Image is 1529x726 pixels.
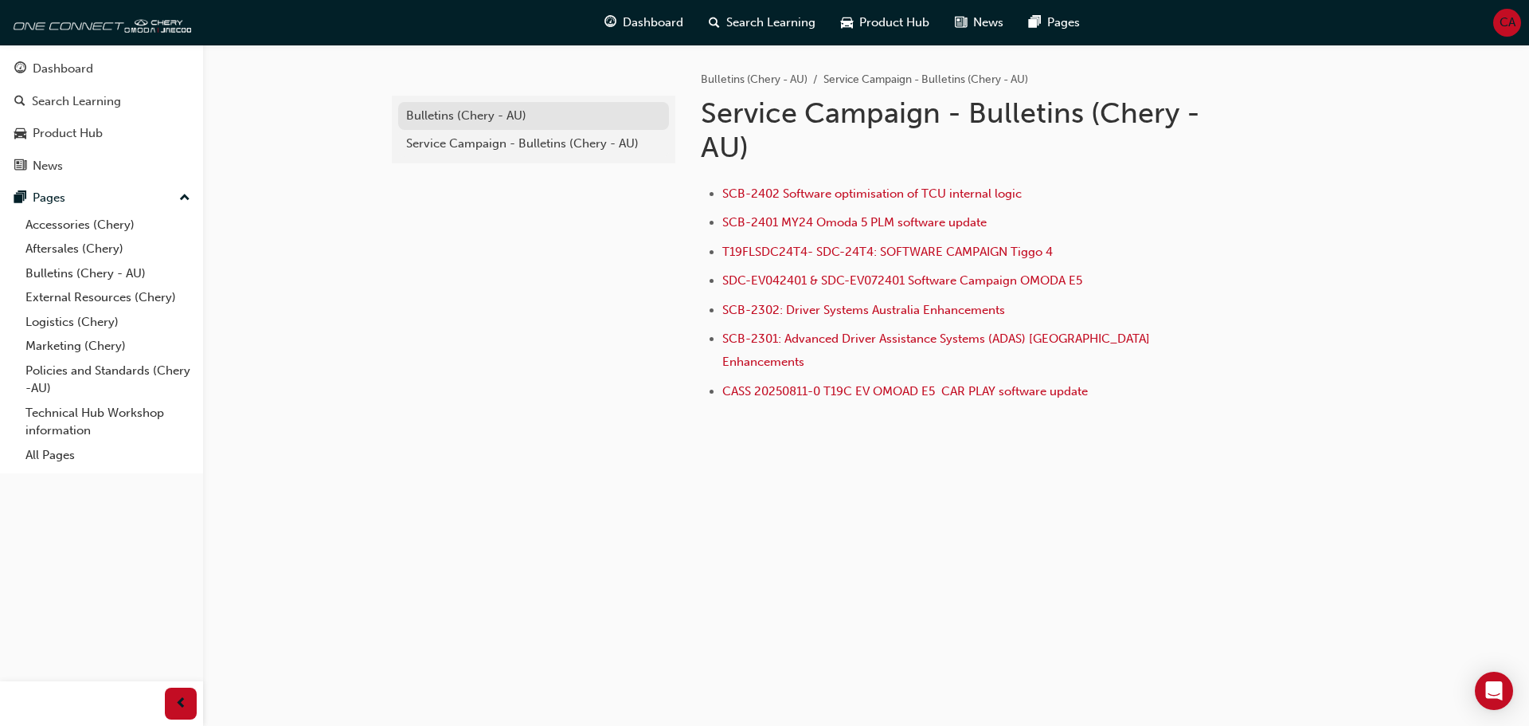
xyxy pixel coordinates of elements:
[6,119,197,148] a: Product Hub
[722,384,1088,398] a: CASS 20250811-0 T19C EV OMOAD E5 CAR PLAY software update
[6,183,197,213] button: Pages
[6,151,197,181] a: News
[14,95,25,109] span: search-icon
[1493,9,1521,37] button: CA
[19,310,197,335] a: Logistics (Chery)
[701,96,1223,165] h1: Service Campaign - Bulletins (Chery - AU)
[1475,672,1513,710] div: Open Intercom Messenger
[1016,6,1093,39] a: pages-iconPages
[33,60,93,78] div: Dashboard
[592,6,696,39] a: guage-iconDashboard
[19,443,197,468] a: All Pages
[6,51,197,183] button: DashboardSearch LearningProduct HubNews
[722,245,1053,259] a: T19FLSDC24T4- SDC-24T4: SOFTWARE CAMPAIGN Tiggo 4
[722,273,1082,288] a: SDC-EV042401 & SDC-EV072401 Software Campaign OMODA E5
[828,6,942,39] a: car-iconProduct Hub
[14,191,26,206] span: pages-icon
[701,73,808,86] a: Bulletins (Chery - AU)
[726,14,815,32] span: Search Learning
[14,159,26,174] span: news-icon
[6,54,197,84] a: Dashboard
[696,6,828,39] a: search-iconSearch Learning
[19,401,197,443] a: Technical Hub Workshop information
[14,62,26,77] span: guage-icon
[398,130,669,158] a: Service Campaign - Bulletins (Chery - AU)
[722,215,987,230] a: SCB-2401 MY24 Omoda 5 PLM software update
[6,87,197,116] a: Search Learning
[14,127,26,141] span: car-icon
[623,14,683,32] span: Dashboard
[32,92,121,111] div: Search Learning
[33,157,63,175] div: News
[722,186,1022,201] a: SCB-2402 Software optimisation of TCU internal logic
[973,14,1003,32] span: News
[19,213,197,237] a: Accessories (Chery)
[398,102,669,130] a: Bulletins (Chery - AU)
[19,285,197,310] a: External Resources (Chery)
[722,332,1153,369] a: SCB-2301: Advanced Driver Assistance Systems (ADAS) [GEOGRAPHIC_DATA] Enhancements
[33,124,103,143] div: Product Hub
[955,13,967,33] span: news-icon
[19,334,197,359] a: Marketing (Chery)
[179,188,190,209] span: up-icon
[19,237,197,261] a: Aftersales (Chery)
[942,6,1016,39] a: news-iconNews
[709,13,720,33] span: search-icon
[841,13,853,33] span: car-icon
[859,14,929,32] span: Product Hub
[823,71,1028,89] li: Service Campaign - Bulletins (Chery - AU)
[1029,13,1041,33] span: pages-icon
[8,6,191,38] img: oneconnect
[1047,14,1080,32] span: Pages
[1500,14,1515,32] span: CA
[33,189,65,207] div: Pages
[406,135,661,153] div: Service Campaign - Bulletins (Chery - AU)
[406,107,661,125] div: Bulletins (Chery - AU)
[604,13,616,33] span: guage-icon
[175,694,187,714] span: prev-icon
[19,261,197,286] a: Bulletins (Chery - AU)
[722,303,1005,317] a: SCB-2302: Driver Systems Australia Enhancements
[19,359,197,401] a: Policies and Standards (Chery -AU)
